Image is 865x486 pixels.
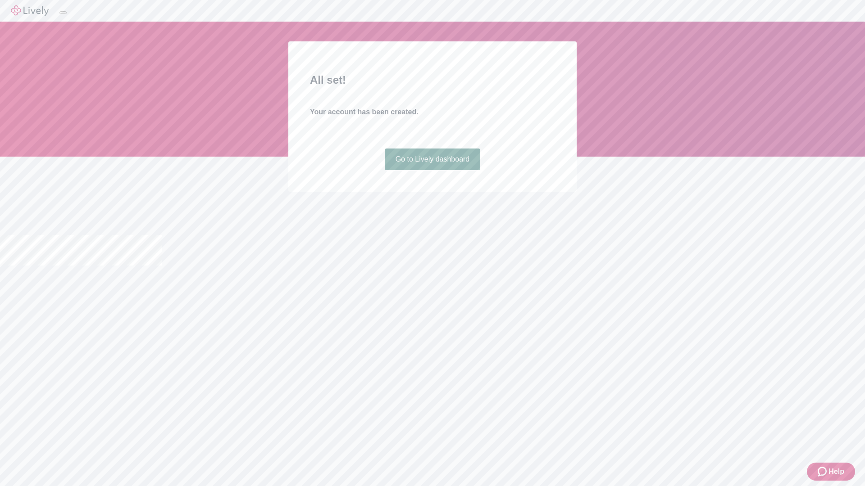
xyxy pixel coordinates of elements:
[807,463,855,481] button: Zendesk support iconHelp
[59,11,67,14] button: Log out
[818,466,829,477] svg: Zendesk support icon
[310,72,555,88] h2: All set!
[11,5,49,16] img: Lively
[310,107,555,117] h4: Your account has been created.
[829,466,844,477] span: Help
[385,148,481,170] a: Go to Lively dashboard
